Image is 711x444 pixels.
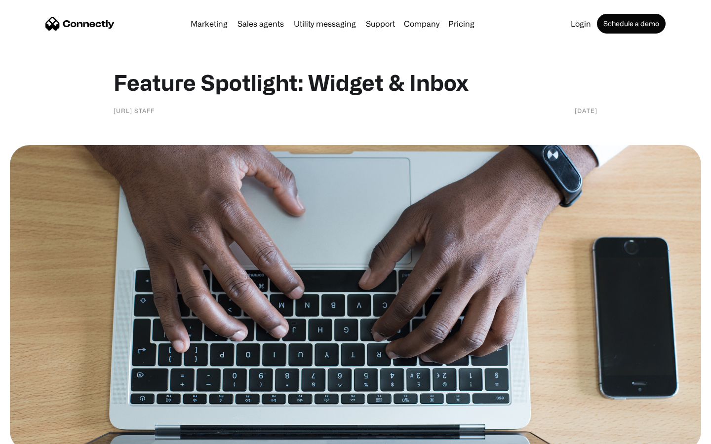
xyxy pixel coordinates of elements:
aside: Language selected: English [10,427,59,441]
div: Company [404,17,439,31]
a: Sales agents [234,20,288,28]
a: Utility messaging [290,20,360,28]
a: Login [567,20,595,28]
h1: Feature Spotlight: Widget & Inbox [114,69,597,96]
ul: Language list [20,427,59,441]
a: Marketing [187,20,232,28]
a: Support [362,20,399,28]
a: Schedule a demo [597,14,666,34]
a: Pricing [444,20,478,28]
div: [DATE] [575,106,597,115]
div: [URL] staff [114,106,155,115]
